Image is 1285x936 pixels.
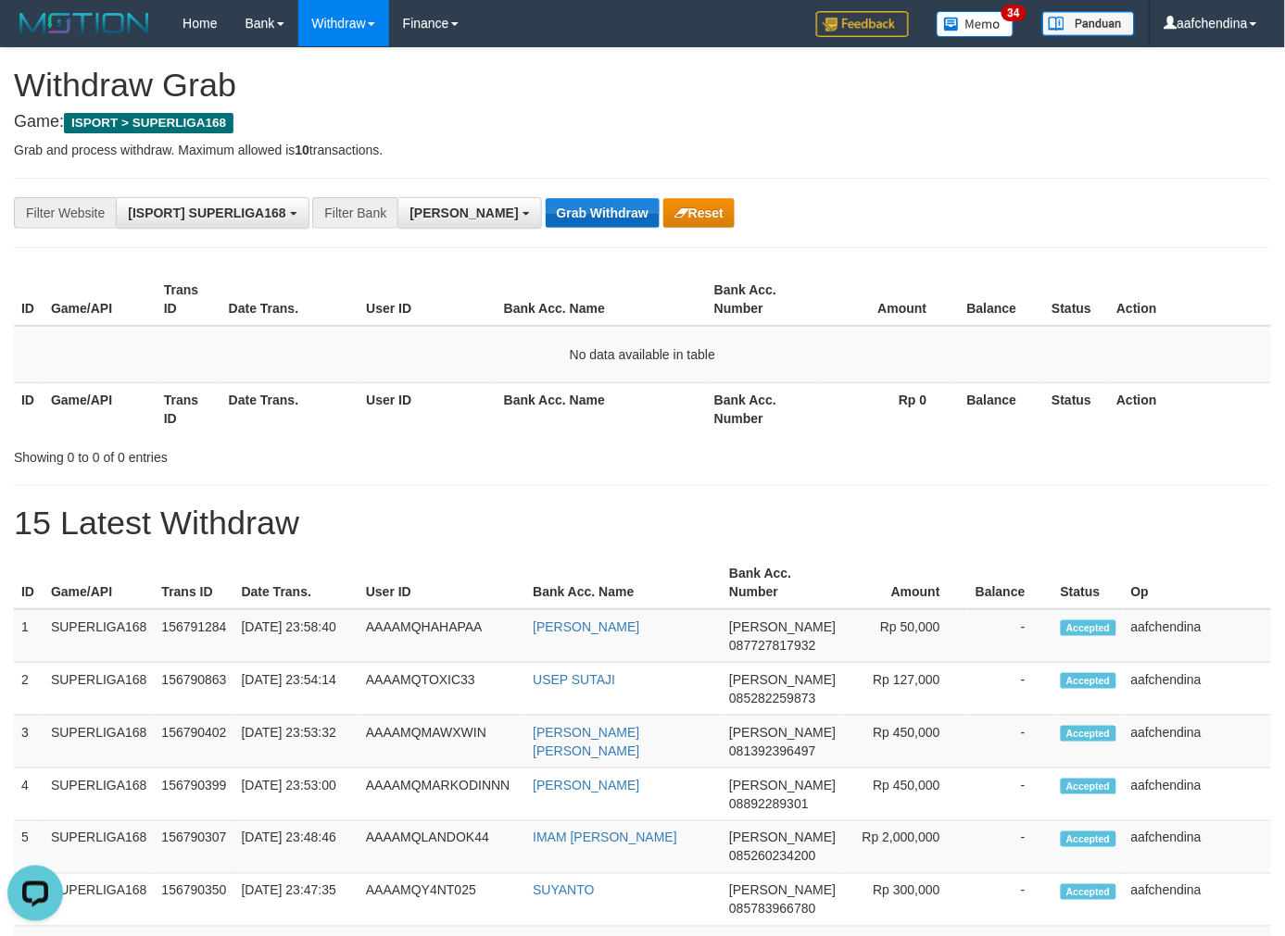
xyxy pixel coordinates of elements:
th: Game/API [44,382,157,435]
td: Rp 50,000 [843,609,967,663]
td: [DATE] 23:53:32 [234,716,359,768]
th: Bank Acc. Name [525,556,722,609]
th: Trans ID [154,556,233,609]
span: [PERSON_NAME] [409,206,518,220]
td: [DATE] 23:54:14 [234,663,359,716]
th: Bank Acc. Number [707,273,820,326]
h1: 15 Latest Withdraw [14,505,1271,542]
span: [PERSON_NAME] [729,725,836,740]
td: aafchendina [1124,874,1271,927]
th: Balance [968,556,1053,609]
th: Game/API [44,273,157,326]
th: User ID [359,382,497,435]
th: Amount [820,273,955,326]
td: - [968,768,1053,821]
td: - [968,821,1053,874]
td: SUPERLIGA168 [44,768,155,821]
span: 34 [1002,5,1027,21]
td: 156790350 [154,874,233,927]
th: ID [14,273,44,326]
th: Rp 0 [820,382,955,435]
th: Date Trans. [221,273,359,326]
img: Feedback.jpg [816,11,909,37]
td: SUPERLIGA168 [44,821,155,874]
th: Action [1109,273,1271,326]
span: Copy 081392396497 to clipboard [729,743,815,758]
td: Rp 300,000 [843,874,967,927]
th: User ID [359,556,525,609]
a: USEP SUTAJI [533,672,615,687]
button: Grab Withdraw [546,198,660,228]
td: aafchendina [1124,821,1271,874]
a: [PERSON_NAME] [533,619,639,634]
a: IMAM [PERSON_NAME] [533,830,677,845]
td: 1 [14,609,44,663]
td: 156790402 [154,716,233,768]
td: SUPERLIGA168 [44,716,155,768]
td: 156791284 [154,609,233,663]
td: Rp 127,000 [843,663,967,716]
img: Button%20Memo.svg [937,11,1014,37]
td: 2 [14,663,44,716]
td: - [968,874,1053,927]
td: AAAAMQTOXIC33 [359,663,525,716]
td: aafchendina [1124,768,1271,821]
td: [DATE] 23:48:46 [234,821,359,874]
span: [PERSON_NAME] [729,778,836,792]
td: 156790863 [154,663,233,716]
h4: Game: [14,113,1271,131]
td: SUPERLIGA168 [44,663,155,716]
th: Status [1053,556,1124,609]
div: Filter Bank [312,197,397,229]
td: Rp 450,000 [843,768,967,821]
th: Trans ID [157,382,221,435]
button: Open LiveChat chat widget [7,7,63,63]
th: Bank Acc. Number [707,382,820,435]
td: aafchendina [1124,716,1271,768]
span: [PERSON_NAME] [729,672,836,687]
td: - [968,663,1053,716]
h1: Withdraw Grab [14,67,1271,104]
th: Op [1124,556,1271,609]
td: [DATE] 23:47:35 [234,874,359,927]
th: Balance [955,273,1045,326]
th: Game/API [44,556,155,609]
th: Bank Acc. Name [497,273,707,326]
div: Showing 0 to 0 of 0 entries [14,441,522,467]
th: Action [1109,382,1271,435]
button: Reset [663,198,735,228]
td: AAAAMQY4NT025 [359,874,525,927]
td: 4 [14,768,44,821]
span: Copy 085282259873 to clipboard [729,691,815,705]
td: aafchendina [1124,609,1271,663]
img: panduan.png [1042,11,1135,36]
td: SUPERLIGA168 [44,874,155,927]
div: Filter Website [14,197,116,229]
td: 5 [14,821,44,874]
img: MOTION_logo.png [14,9,155,37]
span: Accepted [1061,779,1116,794]
td: [DATE] 23:58:40 [234,609,359,663]
td: [DATE] 23:53:00 [234,768,359,821]
th: Status [1045,382,1110,435]
a: SUYANTO [533,883,594,898]
span: Accepted [1061,884,1116,900]
td: aafchendina [1124,663,1271,716]
span: [PERSON_NAME] [729,883,836,898]
th: Trans ID [157,273,221,326]
th: Status [1045,273,1110,326]
button: [PERSON_NAME] [397,197,541,229]
span: Copy 085260234200 to clipboard [729,849,815,864]
span: ISPORT > SUPERLIGA168 [64,113,233,133]
th: Amount [843,556,967,609]
th: ID [14,382,44,435]
td: AAAAMQLANDOK44 [359,821,525,874]
span: [ISPORT] SUPERLIGA168 [128,206,285,220]
span: [PERSON_NAME] [729,619,836,634]
td: - [968,716,1053,768]
span: Copy 085783966780 to clipboard [729,902,815,917]
button: [ISPORT] SUPERLIGA168 [116,197,309,229]
td: 3 [14,716,44,768]
td: Rp 450,000 [843,716,967,768]
span: Accepted [1061,620,1116,636]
